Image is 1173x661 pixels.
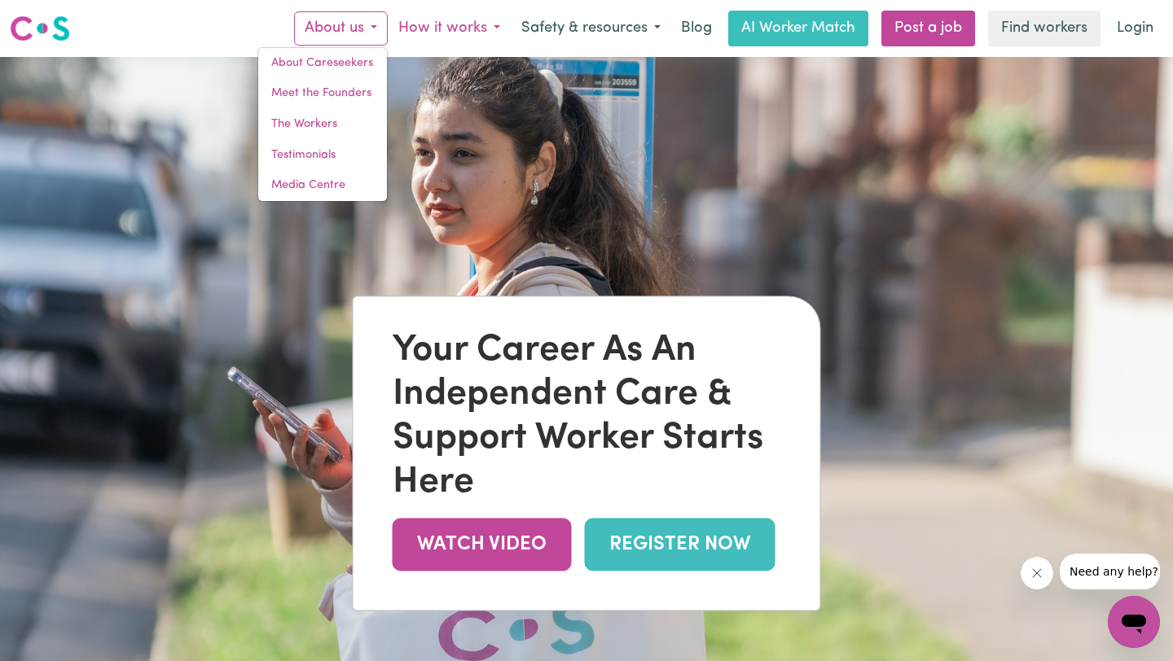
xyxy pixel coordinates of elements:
[258,140,387,171] a: Testimonials
[1021,557,1053,589] iframe: Close message
[1060,554,1160,589] iframe: Message from company
[881,11,975,46] a: Post a job
[1108,596,1160,648] iframe: Button to launch messaging window
[671,11,722,46] a: Blog
[258,109,387,140] a: The Workers
[258,78,387,109] a: Meet the Founders
[10,10,70,47] a: Careseekers logo
[988,11,1101,46] a: Find workers
[511,11,671,46] button: Safety & resources
[728,11,868,46] a: AI Worker Match
[258,170,387,201] a: Media Centre
[10,14,70,43] img: Careseekers logo
[294,11,388,46] button: About us
[258,48,387,79] a: About Careseekers
[585,519,775,571] a: REGISTER NOW
[393,330,781,506] div: Your Career As An Independent Care & Support Worker Starts Here
[388,11,511,46] button: How it works
[1107,11,1163,46] a: Login
[393,519,572,571] a: WATCH VIDEO
[257,47,388,202] div: About us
